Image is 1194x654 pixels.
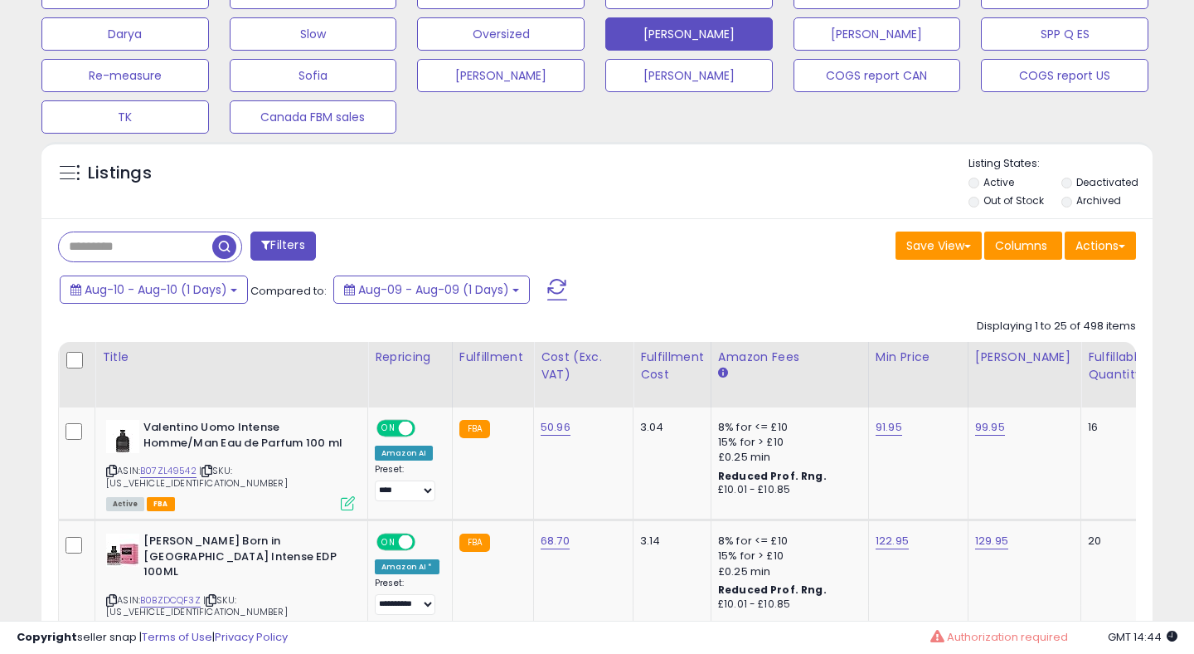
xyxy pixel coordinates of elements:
[981,17,1148,51] button: SPP Q ES
[718,349,862,366] div: Amazon Fees
[718,469,827,483] b: Reduced Prof. Rng.
[975,349,1074,366] div: [PERSON_NAME]
[1076,193,1121,207] label: Archived
[88,162,152,185] h5: Listings
[718,549,856,564] div: 15% for > £10
[230,59,397,92] button: Sofia
[876,533,909,549] a: 122.95
[640,534,698,549] div: 3.14
[541,349,626,383] div: Cost (Exc. VAT)
[984,232,1062,260] button: Columns
[983,193,1044,207] label: Out of Stock
[375,578,439,615] div: Preset:
[718,583,827,597] b: Reduced Prof. Rng.
[977,319,1136,334] div: Displaying 1 to 25 of 498 items
[995,237,1047,254] span: Columns
[41,100,209,134] button: TK
[140,593,201,608] a: B0BZDCQF3Z
[640,349,704,383] div: Fulfillment Cost
[41,17,209,51] button: Darya
[1088,349,1145,383] div: Fulfillable Quantity
[375,349,445,366] div: Repricing
[718,483,856,497] div: £10.01 - £10.85
[143,420,345,455] b: Valentino Uomo Intense Homme/Man Eau de Parfum 100 ml
[718,564,856,579] div: £0.25 min
[250,232,315,261] button: Filters
[413,535,439,549] span: OFF
[375,464,439,501] div: Preset:
[358,281,509,298] span: Aug-09 - Aug-09 (1 Days)
[605,17,773,51] button: [PERSON_NAME]
[1065,232,1136,260] button: Actions
[106,420,355,509] div: ASIN:
[17,629,77,645] strong: Copyright
[41,59,209,92] button: Re-measure
[378,535,399,549] span: ON
[106,534,139,567] img: 41DqW08jGVL._SL40_.jpg
[975,419,1005,436] a: 99.95
[143,534,345,584] b: [PERSON_NAME] Born in [GEOGRAPHIC_DATA] Intense EDP 100ML
[106,534,355,638] div: ASIN:
[1076,175,1138,189] label: Deactivated
[459,349,527,366] div: Fulfillment
[378,422,399,436] span: ON
[718,420,856,435] div: 8% for <= £10
[417,17,585,51] button: Oversized
[718,534,856,549] div: 8% for <= £10
[106,497,144,511] span: All listings currently available for purchase on Amazon
[718,435,856,450] div: 15% for > £10
[794,59,961,92] button: COGS report CAN
[541,419,570,436] a: 50.96
[968,156,1153,172] p: Listing States:
[230,100,397,134] button: Canada FBM sales
[983,175,1014,189] label: Active
[640,420,698,435] div: 3.04
[895,232,982,260] button: Save View
[215,629,288,645] a: Privacy Policy
[876,349,961,366] div: Min Price
[85,281,227,298] span: Aug-10 - Aug-10 (1 Days)
[459,534,490,552] small: FBA
[1108,629,1177,645] span: 2025-08-10 14:44 GMT
[975,533,1008,549] a: 129.95
[142,629,212,645] a: Terms of Use
[375,446,433,461] div: Amazon AI
[981,59,1148,92] button: COGS report US
[106,464,288,489] span: | SKU: [US_VEHICLE_IDENTIFICATION_NUMBER]
[60,276,248,304] button: Aug-10 - Aug-10 (1 Days)
[413,422,439,436] span: OFF
[876,419,902,436] a: 91.95
[459,420,490,438] small: FBA
[1088,420,1139,435] div: 16
[250,283,327,299] span: Compared to:
[230,17,397,51] button: Slow
[106,420,139,453] img: 31gjMQo6llL._SL40_.jpg
[102,349,361,366] div: Title
[140,464,197,478] a: B07ZL49542
[718,598,856,612] div: £10.01 - £10.85
[417,59,585,92] button: [PERSON_NAME]
[147,497,175,511] span: FBA
[375,559,439,574] div: Amazon AI *
[718,450,856,465] div: £0.25 min
[333,276,530,304] button: Aug-09 - Aug-09 (1 Days)
[17,630,288,646] div: seller snap | |
[718,366,728,381] small: Amazon Fees.
[1088,534,1139,549] div: 20
[605,59,773,92] button: [PERSON_NAME]
[794,17,961,51] button: [PERSON_NAME]
[541,533,570,549] a: 68.70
